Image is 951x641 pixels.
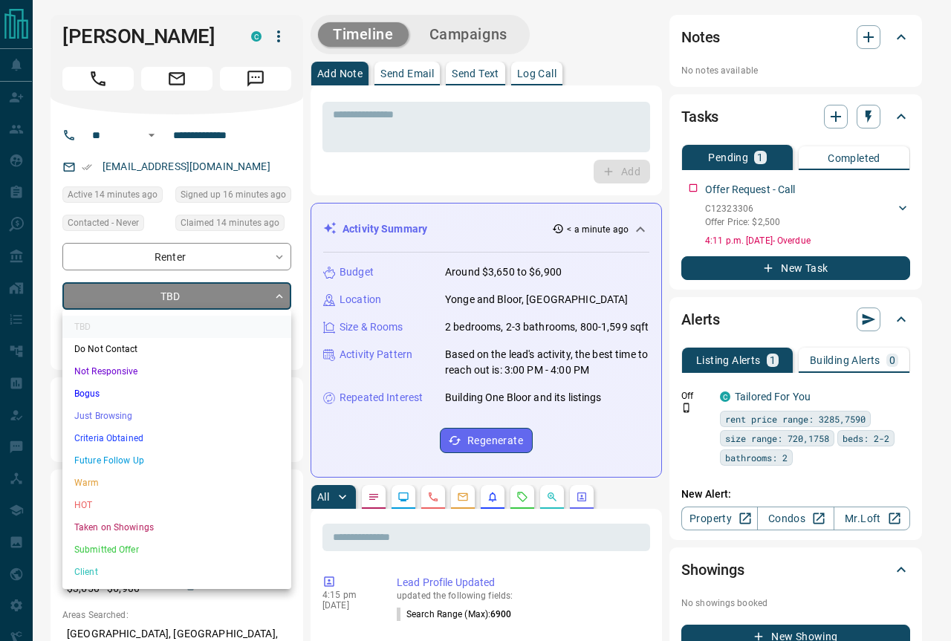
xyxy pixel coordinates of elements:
li: Bogus [62,383,291,405]
li: Taken on Showings [62,516,291,538]
li: Warm [62,472,291,494]
li: Criteria Obtained [62,427,291,449]
li: Just Browsing [62,405,291,427]
li: Do Not Contact [62,338,291,360]
li: Client [62,561,291,583]
li: Not Responsive [62,360,291,383]
li: Future Follow Up [62,449,291,472]
li: HOT [62,494,291,516]
li: Submitted Offer [62,538,291,561]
